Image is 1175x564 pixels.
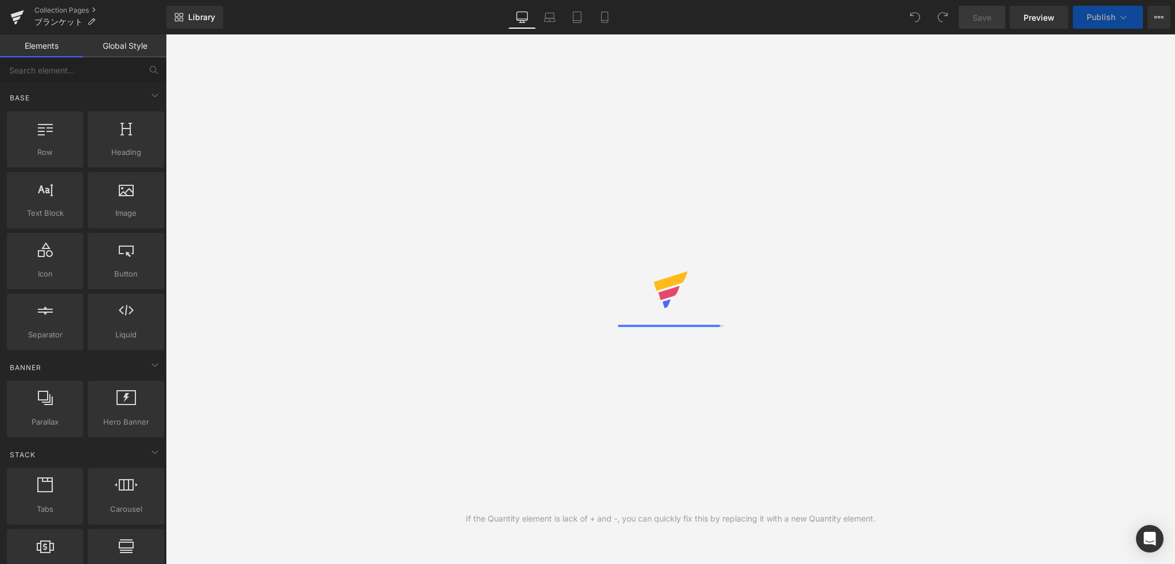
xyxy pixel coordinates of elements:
[10,329,80,341] span: Separator
[10,207,80,219] span: Text Block
[1147,6,1170,29] button: More
[1087,13,1115,22] span: Publish
[91,416,161,428] span: Hero Banner
[10,503,80,515] span: Tabs
[34,17,83,26] span: ブランケット
[972,11,991,24] span: Save
[91,329,161,341] span: Liquid
[91,207,161,219] span: Image
[9,92,31,103] span: Base
[563,6,591,29] a: Tablet
[10,268,80,280] span: Icon
[508,6,536,29] a: Desktop
[188,12,215,22] span: Library
[10,146,80,158] span: Row
[83,34,166,57] a: Global Style
[904,6,927,29] button: Undo
[34,6,166,15] a: Collection Pages
[10,416,80,428] span: Parallax
[9,362,42,373] span: Banner
[166,6,223,29] a: New Library
[91,503,161,515] span: Carousel
[9,449,37,460] span: Stack
[1010,6,1068,29] a: Preview
[931,6,954,29] button: Redo
[466,512,876,525] div: If the Quantity element is lack of + and -, you can quickly fix this by replacing it with a new Q...
[1024,11,1055,24] span: Preview
[536,6,563,29] a: Laptop
[91,268,161,280] span: Button
[91,146,161,158] span: Heading
[591,6,618,29] a: Mobile
[1136,525,1164,553] div: Open Intercom Messenger
[1073,6,1143,29] button: Publish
